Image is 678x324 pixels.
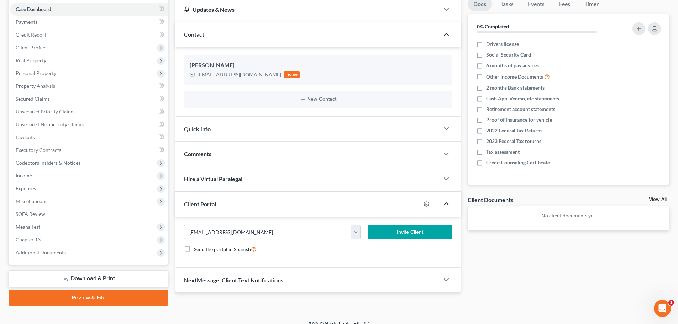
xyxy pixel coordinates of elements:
[368,225,452,239] button: Invite Client
[486,95,559,102] span: Cash App, Venmo, etc statements
[486,138,541,145] span: 2023 Federal Tax returns
[184,175,242,182] span: Hire a Virtual Paralegal
[668,300,674,306] span: 1
[473,212,664,219] p: No client documents yet.
[16,6,51,12] span: Case Dashboard
[10,208,168,221] a: SOFA Review
[486,51,531,58] span: Social Security Card
[16,57,46,63] span: Real Property
[16,83,55,89] span: Property Analysis
[486,106,555,113] span: Retirement account statements
[16,249,66,255] span: Additional Documents
[190,96,446,102] button: New Contact
[194,246,251,252] span: Send the portal in Spanish
[486,116,552,123] span: Proof of insurance for vehicle
[16,185,36,191] span: Expenses
[10,28,168,41] a: Credit Report
[16,134,35,140] span: Lawsuits
[468,196,513,203] div: Client Documents
[10,105,168,118] a: Unsecured Priority Claims
[10,3,168,16] a: Case Dashboard
[16,32,46,38] span: Credit Report
[10,144,168,156] a: Executory Contracts
[10,16,168,28] a: Payments
[486,84,545,91] span: 2 months Bank statements
[184,6,431,13] div: Updates & News
[284,71,300,78] div: home
[184,225,352,239] input: Enter email
[9,270,168,287] a: Download & Print
[16,70,56,76] span: Personal Property
[10,118,168,131] a: Unsecured Nonpriority Claims
[190,61,446,70] div: [PERSON_NAME]
[184,126,211,132] span: Quick Info
[486,73,543,80] span: Other Income Documents
[16,44,45,51] span: Client Profile
[16,237,41,243] span: Chapter 13
[486,62,539,69] span: 6 months of pay advices
[16,121,84,127] span: Unsecured Nonpriority Claims
[16,198,47,204] span: Miscellaneous
[184,150,211,157] span: Comments
[16,160,80,166] span: Codebtors Insiders & Notices
[486,148,520,155] span: Tax assessment
[486,159,550,166] span: Credit Counseling Certificate
[9,290,168,306] a: Review & File
[486,41,519,48] span: Drivers license
[16,108,74,115] span: Unsecured Priority Claims
[16,224,40,230] span: Means Test
[198,71,281,78] div: [EMAIL_ADDRESS][DOMAIN_NAME]
[16,19,37,25] span: Payments
[184,31,204,38] span: Contact
[10,80,168,92] a: Property Analysis
[184,201,216,207] span: Client Portal
[16,96,50,102] span: Secured Claims
[16,147,61,153] span: Executory Contracts
[184,277,283,283] span: NextMessage: Client Text Notifications
[16,172,32,179] span: Income
[649,197,667,202] a: View All
[477,23,509,30] strong: 0% Completed
[10,92,168,105] a: Secured Claims
[16,211,45,217] span: SOFA Review
[654,300,671,317] iframe: Intercom live chat
[10,131,168,144] a: Lawsuits
[486,127,542,134] span: 2022 Federal Tax Returns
